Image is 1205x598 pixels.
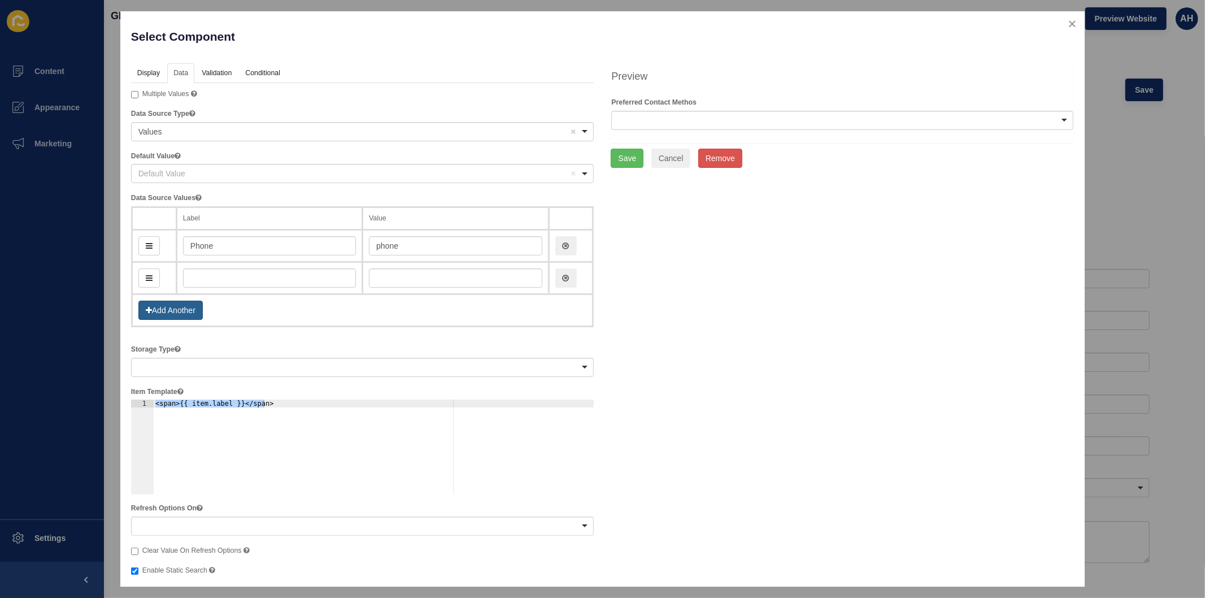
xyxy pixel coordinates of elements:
[131,151,181,161] label: Default Value
[195,63,238,84] a: Validation
[138,168,569,179] div: Default Value
[131,344,181,354] label: Storage Type
[131,548,138,555] input: Clear Value On Refresh Options
[698,149,742,168] button: Remove
[142,566,207,574] span: Enable Static Search
[611,149,643,168] button: Save
[176,207,362,230] th: Label
[138,301,203,320] button: Add Another
[131,503,203,513] label: Refresh Options On
[611,70,1073,84] h4: Preview
[131,567,138,575] input: Enable Static Search
[1061,12,1084,36] button: close
[131,91,138,98] input: Multiple Values
[363,207,549,230] th: Value
[131,585,196,595] label: Search Threshold
[142,547,242,554] span: Clear Value On Refresh Options
[167,63,194,84] a: Data
[651,149,691,168] button: Cancel
[131,21,594,51] p: Select Component
[138,127,162,136] span: Values
[239,63,286,84] a: Conditional
[131,109,195,119] label: Data Source Type
[611,97,697,107] label: Preferred Contact Methos
[568,168,579,179] button: Remove item: 'Default Value'
[131,400,154,408] div: 1
[131,63,166,84] a: Display
[131,193,202,203] label: Data Source Values
[142,90,189,98] span: Multiple Values
[568,126,579,137] button: Remove item: 'values'
[131,387,184,397] label: Item Template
